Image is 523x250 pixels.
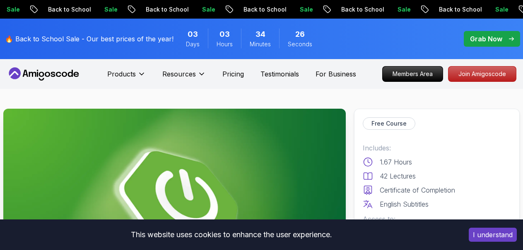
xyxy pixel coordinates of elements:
[380,199,429,209] p: English Subtitles
[380,157,412,167] p: 1.67 Hours
[363,214,511,224] p: Access to:
[380,171,416,181] p: 42 Lectures
[380,185,455,195] p: Certificate of Completion
[217,40,233,48] span: Hours
[195,5,222,14] p: Sale
[5,34,174,44] p: 🔥 Back to School Sale - Our best prices of the year!
[41,5,98,14] p: Back to School
[371,119,407,128] p: Free Course
[432,5,489,14] p: Back to School
[107,69,136,79] p: Products
[98,5,124,14] p: Sale
[162,69,206,86] button: Resources
[489,5,515,14] p: Sale
[237,5,293,14] p: Back to School
[222,69,244,79] a: Pricing
[335,5,391,14] p: Back to School
[250,40,271,48] span: Minutes
[470,34,502,44] p: Grab Now
[186,40,200,48] span: Days
[219,29,230,40] span: 3 Hours
[448,66,516,82] a: Join Amigoscode
[382,66,443,82] a: Members Area
[295,29,305,40] span: 26 Seconds
[255,29,265,40] span: 34 Minutes
[363,143,511,153] p: Includes:
[316,69,356,79] a: For Business
[107,69,146,86] button: Products
[162,69,196,79] p: Resources
[293,5,320,14] p: Sale
[6,226,456,244] div: This website uses cookies to enhance the user experience.
[383,67,443,81] p: Members Area
[139,5,195,14] p: Back to School
[469,228,517,242] button: Accept cookies
[448,67,516,81] p: Join Amigoscode
[288,40,312,48] span: Seconds
[260,69,299,79] a: Testimonials
[391,5,417,14] p: Sale
[188,29,198,40] span: 3 Days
